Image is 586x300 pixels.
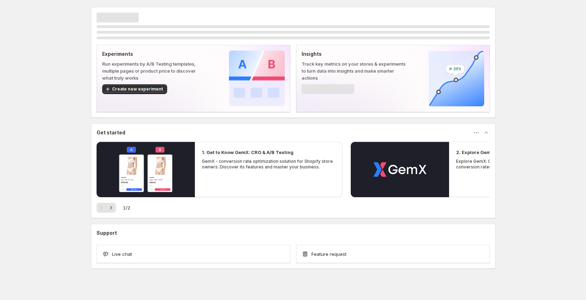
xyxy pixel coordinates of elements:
span: Feature request [311,251,347,258]
img: Experiments [229,51,285,106]
h2: 1. Get to Know GemX: CRO & A/B Testing [202,149,294,156]
button: Play video [351,142,449,197]
p: Experiments [102,51,206,58]
h3: Get started [97,129,125,136]
img: Insights [428,51,484,106]
span: Create new experiment [112,86,163,92]
span: Live chat [112,251,132,258]
button: Play video [97,142,195,197]
p: GemX - conversion rate optimization solution for Shopify store owners. Discover its features and ... [202,159,335,170]
p: Insights [302,51,406,58]
h3: Support [97,229,117,236]
button: Create new experiment [102,84,167,94]
span: 1 / 2 [123,204,130,211]
p: Run experiments by A/B Testing templates, multiple pages or product price to discover what truly ... [102,60,206,81]
h2: 2. Explore GemX: CRO & A/B Testing Use Cases [456,149,565,156]
button: Next [106,203,116,213]
p: Track key metrics on your stores & experiments to turn data into insights and make smarter actions [302,60,406,81]
nav: Pagination [97,203,116,213]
